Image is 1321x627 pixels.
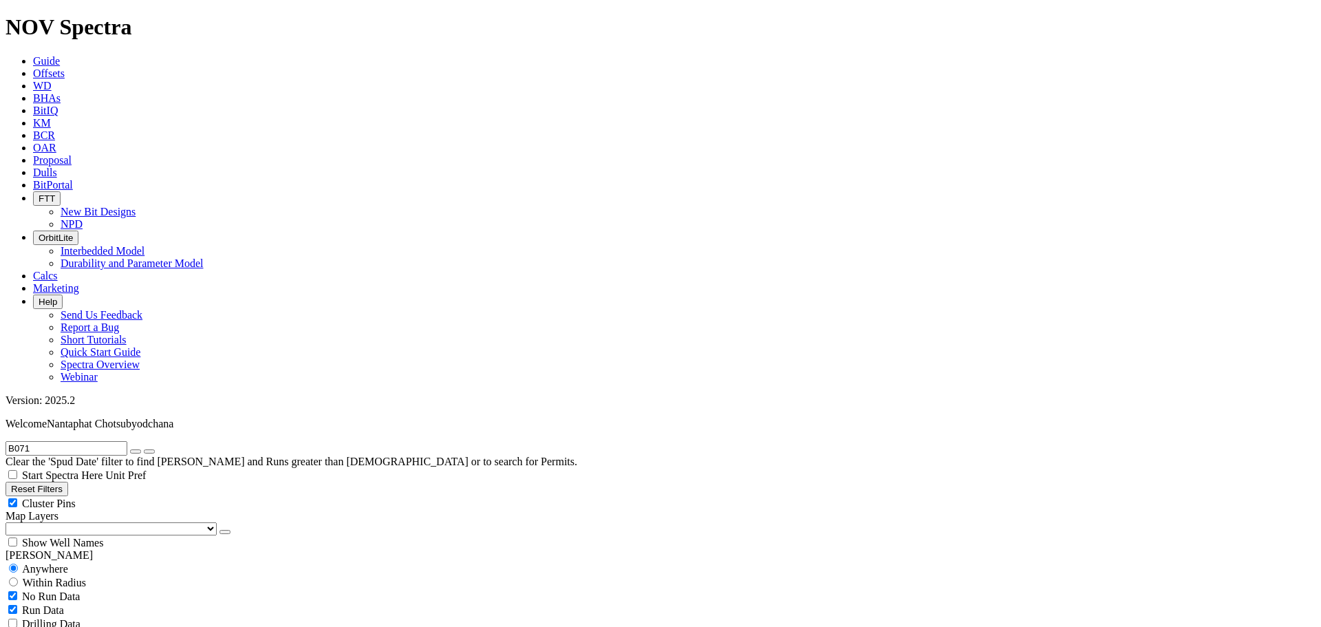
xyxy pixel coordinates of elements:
[61,359,140,370] a: Spectra Overview
[33,154,72,166] a: Proposal
[6,394,1315,407] div: Version: 2025.2
[61,218,83,230] a: NPD
[33,105,58,116] a: BitIQ
[33,55,60,67] a: Guide
[6,441,127,456] input: Search
[6,482,68,496] button: Reset Filters
[105,469,146,481] span: Unit Pref
[33,295,63,309] button: Help
[61,245,144,257] a: Interbedded Model
[61,257,204,269] a: Durability and Parameter Model
[61,309,142,321] a: Send Us Feedback
[33,142,56,153] a: OAR
[33,129,55,141] a: BCR
[22,469,103,481] span: Start Spectra Here
[39,193,55,204] span: FTT
[61,346,140,358] a: Quick Start Guide
[22,498,76,509] span: Cluster Pins
[61,321,119,333] a: Report a Bug
[33,231,78,245] button: OrbitLite
[6,456,577,467] span: Clear the 'Spud Date' filter to find [PERSON_NAME] and Runs greater than [DEMOGRAPHIC_DATA] or to...
[33,179,73,191] a: BitPortal
[33,67,65,79] a: Offsets
[6,418,1315,430] p: Welcome
[22,591,80,602] span: No Run Data
[23,577,86,588] span: Within Radius
[6,510,58,522] span: Map Layers
[6,549,1315,562] div: [PERSON_NAME]
[33,191,61,206] button: FTT
[39,297,57,307] span: Help
[61,334,127,346] a: Short Tutorials
[6,14,1315,40] h1: NOV Spectra
[22,537,103,549] span: Show Well Names
[33,270,58,281] a: Calcs
[8,470,17,479] input: Start Spectra Here
[33,167,57,178] a: Dulls
[22,563,68,575] span: Anywhere
[33,117,51,129] a: KM
[33,92,61,104] a: BHAs
[33,282,79,294] a: Marketing
[61,206,136,217] a: New Bit Designs
[47,418,173,429] span: Nantaphat Chotsubyodchana
[22,604,64,616] span: Run Data
[61,371,98,383] a: Webinar
[39,233,73,243] span: OrbitLite
[33,80,52,92] a: WD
